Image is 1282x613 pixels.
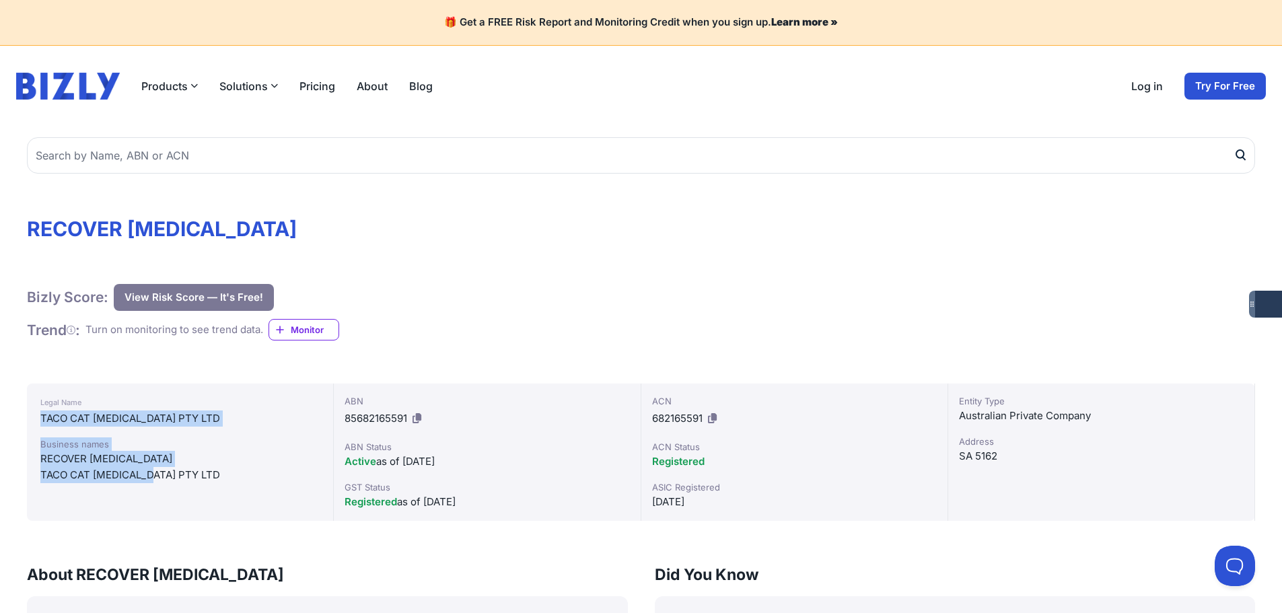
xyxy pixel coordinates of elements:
div: ACN [652,394,937,408]
div: Business names [40,437,320,451]
a: Try For Free [1184,73,1266,100]
a: About [357,78,388,94]
h3: Did You Know [655,564,1256,585]
h4: 🎁 Get a FREE Risk Report and Monitoring Credit when you sign up. [16,16,1266,29]
div: ABN [345,394,629,408]
span: Registered [652,455,705,468]
a: Pricing [299,78,335,94]
a: Blog [409,78,433,94]
div: ABN Status [345,440,629,454]
a: Learn more » [771,15,838,28]
div: TACO CAT [MEDICAL_DATA] PTY LTD [40,410,320,427]
div: Legal Name [40,394,320,410]
div: SA 5162 [959,448,1244,464]
div: ASIC Registered [652,480,937,494]
div: as of [DATE] [345,454,629,470]
div: RECOVER [MEDICAL_DATA] [40,451,320,467]
div: Turn on monitoring to see trend data. [85,322,263,338]
div: [DATE] [652,494,937,510]
div: ACN Status [652,440,937,454]
span: Monitor [291,323,339,336]
span: 85682165591 [345,412,407,425]
h1: Trend : [27,321,80,339]
button: Solutions [219,78,278,94]
span: Active [345,455,376,468]
a: Log in [1131,78,1163,94]
input: Search by Name, ABN or ACN [27,137,1255,174]
div: Address [959,435,1244,448]
span: 682165591 [652,412,703,425]
div: GST Status [345,480,629,494]
a: Monitor [269,319,339,340]
div: TACO CAT [MEDICAL_DATA] PTY LTD [40,467,320,483]
div: as of [DATE] [345,494,629,510]
span: Registered [345,495,397,508]
h1: RECOVER [MEDICAL_DATA] [27,217,1255,241]
div: Entity Type [959,394,1244,408]
div: Australian Private Company [959,408,1244,424]
button: Products [141,78,198,94]
button: View Risk Score — It's Free! [114,284,274,311]
h3: About RECOVER [MEDICAL_DATA] [27,564,628,585]
iframe: Toggle Customer Support [1215,546,1255,586]
h1: Bizly Score: [27,288,108,306]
